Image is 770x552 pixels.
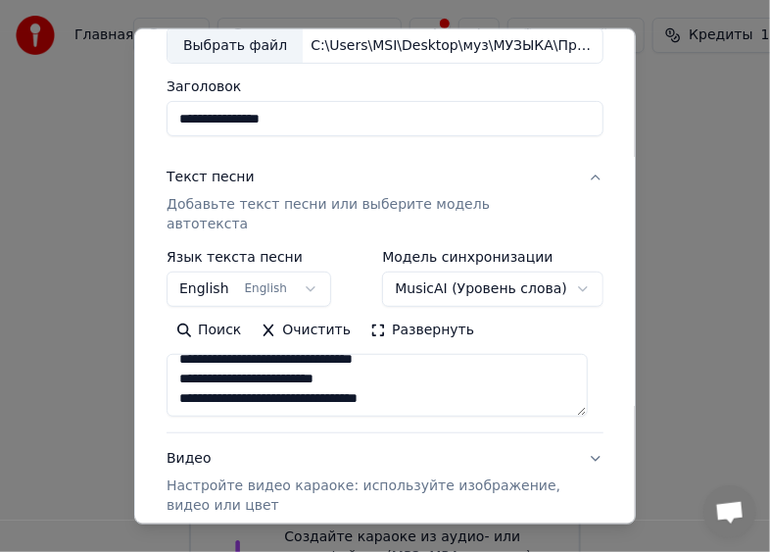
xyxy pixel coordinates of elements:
[167,79,603,93] label: Заголовок
[167,168,255,187] div: Текст песни
[168,27,303,63] div: Выбрать файл
[303,35,602,55] div: C:\Users\MSI\Desktop\муз\МУЗЫКА\Припять.mp3
[361,315,484,346] button: Развернуть
[167,315,251,346] button: Поиск
[167,433,603,531] button: ВидеоНастройте видео караоке: используйте изображение, видео или цвет
[167,477,572,516] p: Настройте видео караоке: используйте изображение, видео или цвет
[167,152,603,250] button: Текст песниДобавьте текст песни или выберите модель автотекста
[251,315,361,346] button: Очистить
[167,195,572,234] p: Добавьте текст песни или выберите модель автотекста
[167,250,603,432] div: Текст песниДобавьте текст песни или выберите модель автотекста
[382,250,603,264] label: Модель синхронизации
[167,449,572,516] div: Видео
[167,250,331,264] label: Язык текста песни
